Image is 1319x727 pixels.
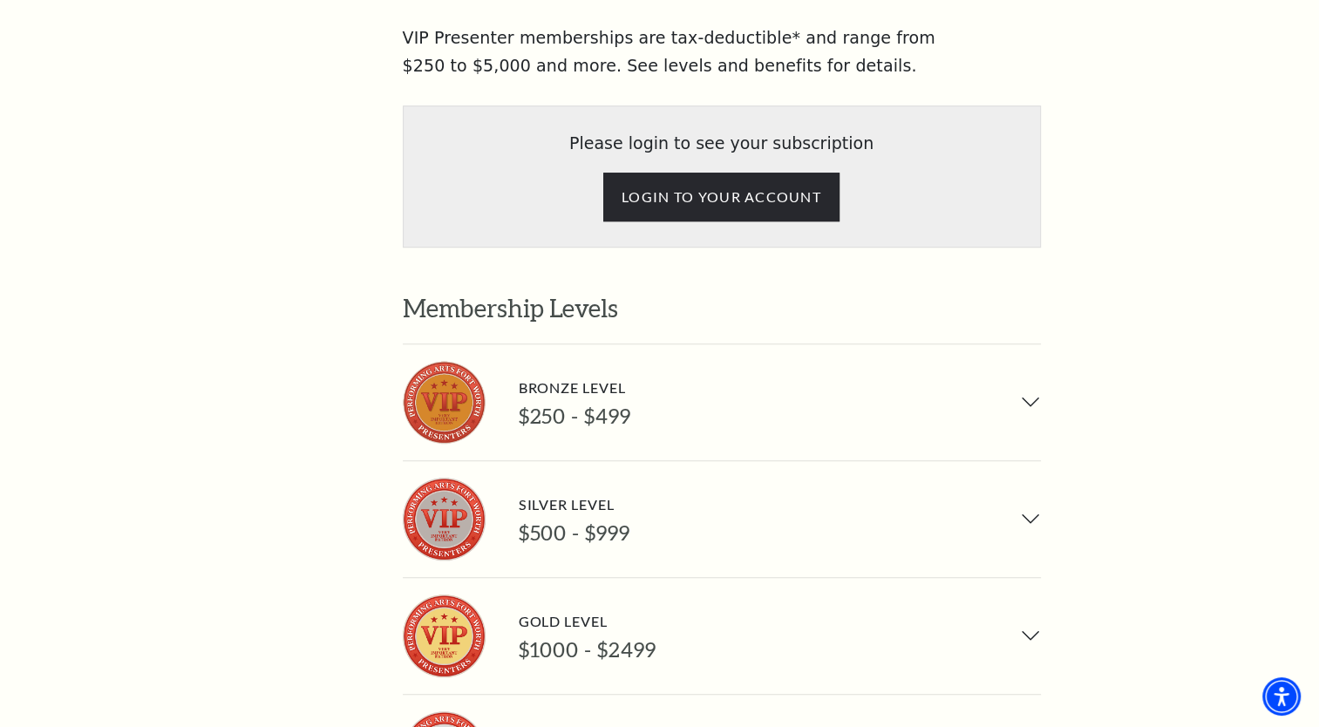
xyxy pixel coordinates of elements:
[403,344,1041,460] button: Bronze Level Bronze Level $250 - $499
[519,493,630,516] div: Silver Level
[403,24,969,80] p: VIP Presenter memberships are tax-deductible* and range from $250 to $5,000 and more. See levels ...
[403,578,1041,694] button: Gold Level Gold Level $1000 - $2499
[603,173,840,221] input: Submit button
[403,461,1041,577] button: Silver Level Silver Level $500 - $999
[519,637,656,662] div: $1000 - $2499
[403,478,486,561] img: Silver Level
[519,376,631,399] div: Bronze Level
[519,404,631,429] div: $250 - $499
[403,361,486,444] img: Bronze Level
[403,272,1041,343] h2: Membership Levels
[519,520,630,546] div: $500 - $999
[519,609,656,633] div: Gold Level
[420,131,1023,156] p: Please login to see your subscription
[1262,677,1301,716] div: Accessibility Menu
[403,595,486,677] img: Gold Level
